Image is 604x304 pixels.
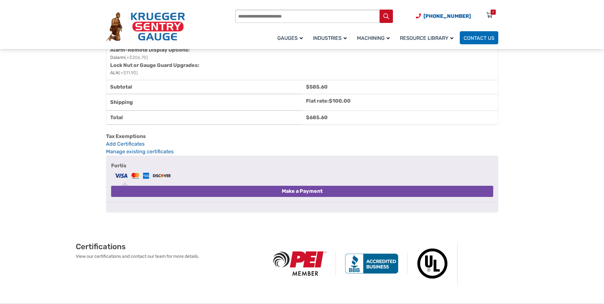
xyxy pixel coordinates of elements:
[125,55,148,60] span: (+$206.70)
[106,12,185,41] img: Krueger Sentry Gauge
[274,30,309,45] a: Gauges
[306,84,328,90] bdi: 585.60
[106,133,146,139] b: Tax Exemptions
[110,69,138,77] p: ALN
[353,30,396,45] a: Machining
[119,70,138,76] span: (+$11.90)
[264,251,336,276] img: PEI Member
[106,80,302,94] th: Subtotal
[76,242,264,251] h2: Certifications
[106,140,498,148] a: Add Certificates
[111,186,493,197] button: Make a Payment
[76,253,264,260] p: View our certifications and contact our team for more details.
[313,35,347,41] span: Industries
[106,111,302,125] th: Total
[110,54,148,62] p: Dalarm
[106,94,302,111] th: Shipping
[277,35,303,41] span: Gauges
[416,12,471,20] a: Phone Number (920) 434-8860
[329,98,332,104] span: $
[423,13,471,19] span: [PHONE_NUMBER]
[106,148,174,155] a: Manage existing certificates
[306,114,328,120] bdi: 685.60
[111,161,493,181] label: Fortis
[114,172,172,180] img: Fortis
[306,98,351,104] label: Flat rate:
[306,84,309,90] span: $
[396,30,460,45] a: Resource Library
[408,242,458,285] img: Underwriters Laboratories
[464,35,494,41] span: Contact Us
[306,114,309,120] span: $
[400,35,453,41] span: Resource Library
[329,98,351,104] bdi: 100.00
[492,10,494,15] div: 2
[309,30,353,45] a: Industries
[357,35,390,41] span: Machining
[110,62,297,69] dt: Lock Nut or Gauge Guard Upgrades:
[336,253,408,274] img: BBB
[460,31,498,44] a: Contact Us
